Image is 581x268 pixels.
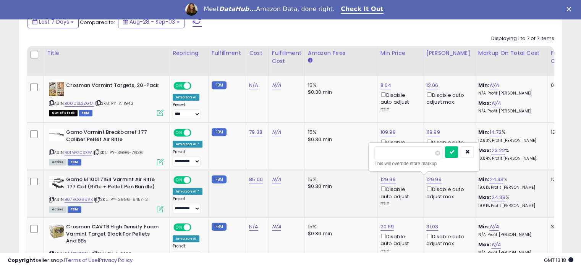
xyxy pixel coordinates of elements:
a: Check It Out [341,5,384,14]
div: Disable auto adjust min [380,185,417,207]
div: 1234 [551,176,575,183]
a: 23.22 [491,147,505,154]
a: B01APG0SXW [65,149,92,156]
b: Min: [478,128,490,136]
a: Terms of Use [65,257,98,264]
img: 51uU1OSShiL._SL40_.jpg [49,82,64,96]
div: Preset: [173,102,202,119]
div: Cost [249,49,265,57]
span: 2025-09-11 13:18 GMT [544,257,573,264]
strong: Copyright [8,257,36,264]
div: [PERSON_NAME] [426,49,472,57]
div: % [478,129,542,143]
a: N/A [491,241,500,249]
span: All listings currently available for purchase on Amazon [49,206,66,213]
div: seller snap | | [8,257,133,264]
img: Profile image for Georgie [185,3,197,16]
b: Max: [478,99,492,107]
b: Max: [478,241,492,248]
p: 12.83% Profit [PERSON_NAME] [478,138,542,143]
div: Disable auto adjust min [380,138,417,160]
p: 19.61% Profit [PERSON_NAME] [478,185,542,190]
div: Fulfillment Cost [272,49,301,65]
div: Fulfillable Quantity [551,49,577,65]
a: 14.72 [489,128,502,136]
p: N/A Profit [PERSON_NAME] [478,109,542,114]
div: Disable auto adjust max [426,91,469,106]
a: 12.06 [426,82,439,89]
a: 24.39 [489,176,503,183]
div: Meet Amazon Data, done right. [204,5,335,13]
small: FBM [212,223,227,231]
div: Preset: [173,149,202,167]
div: Close [566,7,574,11]
div: $0.30 min [308,183,371,190]
span: OFF [190,130,202,136]
small: FBM [212,175,227,183]
div: ASIN: [49,82,163,116]
div: 15% [308,176,371,183]
span: | SKU: PY-3996-9457-3 [94,196,148,202]
a: 85.00 [249,176,263,183]
div: Amazon AI [173,94,199,101]
div: Repricing [173,49,205,57]
div: 3 [551,223,575,230]
span: ON [174,224,184,231]
div: 0 [551,82,575,89]
a: N/A [272,128,281,136]
b: Min: [478,82,490,89]
span: Last 7 Days [39,18,69,26]
span: FBM [68,159,81,165]
i: DataHub... [219,5,256,13]
span: OFF [190,177,202,183]
div: $0.30 min [308,89,371,96]
div: $0.30 min [308,136,371,143]
b: Min: [478,176,490,183]
span: OFF [190,82,202,89]
div: Amazon AI * [173,141,202,148]
span: Aug-28 - Sep-03 [129,18,175,26]
a: N/A [249,223,258,231]
div: 15% [308,223,371,230]
div: Disable auto adjust min [380,91,417,113]
a: Privacy Policy [99,257,133,264]
button: Last 7 Days [28,15,79,28]
b: Gamo Varmint Breakbarrel .177 Caliber Pellet Air Rifle [66,129,159,145]
div: ASIN: [49,129,163,164]
span: | SKU: PY-A-1943 [95,100,133,106]
div: % [478,176,542,190]
b: Gamo 6110017154 Varmint Air Rifle .177 Cal (Rifle + Pellet Pen Bundle) [66,176,159,192]
div: Preset: [173,244,202,261]
div: Preset: [173,196,202,213]
div: 15% [308,129,371,136]
a: 79.38 [249,128,262,136]
span: ON [174,82,184,89]
a: N/A [489,223,498,231]
a: N/A [272,176,281,183]
small: FBM [212,81,227,89]
div: Amazon AI [173,235,199,242]
a: 31.03 [426,223,439,231]
a: 129.99 [426,176,442,183]
span: ON [174,130,184,136]
div: % [478,147,542,161]
span: Compared to: [80,19,115,26]
a: 109.99 [380,128,396,136]
div: ASIN: [49,176,163,212]
div: Disable auto adjust min [380,232,417,254]
b: Max: [478,194,492,201]
a: 119.99 [426,128,440,136]
p: 18.84% Profit [PERSON_NAME] [478,156,542,161]
b: Crosman CAVTB High Density Foam Varmint Target Block For Pellets And BBs [66,223,159,247]
span: All listings that are currently out of stock and unavailable for purchase on Amazon [49,110,78,116]
img: 31FOXSygGOL._SL40_.jpg [49,176,64,188]
a: 24.39 [491,194,505,201]
div: Disable auto adjust max [426,232,469,247]
a: N/A [249,82,258,89]
span: ON [174,177,184,183]
span: OFF [190,224,202,231]
div: 1235 [551,129,575,136]
a: 129.99 [380,176,396,183]
small: Amazon Fees. [308,57,312,64]
div: % [478,194,542,208]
